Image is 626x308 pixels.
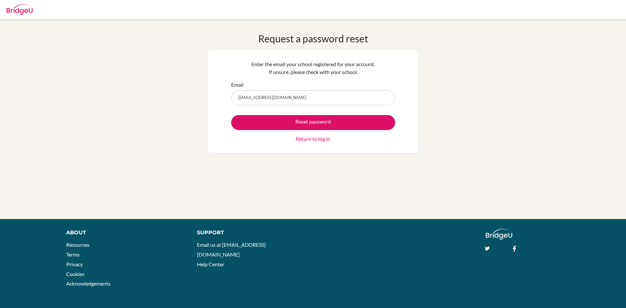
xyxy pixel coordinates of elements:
[231,115,395,130] button: Reset password
[197,229,306,237] div: Support
[66,280,111,286] a: Acknowledgements
[66,242,89,248] a: Resources
[66,261,83,267] a: Privacy
[7,4,33,15] img: Bridge-U
[66,271,84,277] a: Cookies
[258,33,368,44] h1: Request a password reset
[486,229,512,240] img: logo_white@2x-f4f0deed5e89b7ecb1c2cc34c3e3d731f90f0f143d5ea2071677605dd97b5244.png
[197,261,224,267] a: Help Center
[231,81,244,89] label: Email
[66,229,182,237] div: About
[197,242,266,257] a: Email us at [EMAIL_ADDRESS][DOMAIN_NAME]
[296,135,330,143] a: Return to log in
[66,251,80,257] a: Terms
[231,60,395,76] p: Enter the email your school registered for your account. If unsure, please check with your school.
